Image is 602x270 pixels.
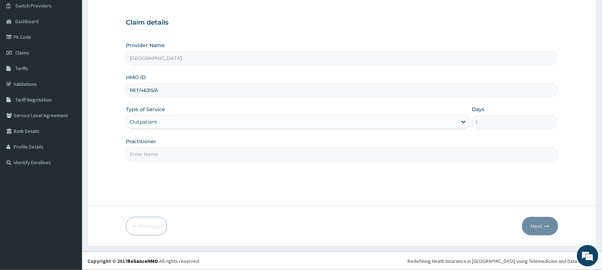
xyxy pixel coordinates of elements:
[15,2,52,9] span: Switch Providers
[126,147,558,161] input: Enter Name
[130,118,157,125] div: Outpatient
[82,252,602,270] footer: All rights reserved.
[126,19,558,27] h3: Claim details
[126,217,167,235] button: Previous
[126,42,165,49] label: Provider Name
[408,258,597,265] div: Redefining Heath Insurance in [GEOGRAPHIC_DATA] using Telemedicine and Data Science!
[15,18,39,25] span: Dashboard
[15,97,52,103] span: Tariff Negotiation
[15,50,29,56] span: Claims
[522,217,558,235] button: Next
[126,74,146,81] label: HMO ID
[472,106,484,113] label: Days
[126,106,165,113] label: Type of Service
[87,258,159,264] strong: Copyright © 2017 .
[126,83,558,97] input: Enter HMO ID
[126,138,156,145] label: Practitioner
[15,65,28,72] span: Tariffs
[127,258,158,264] a: RelianceHMO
